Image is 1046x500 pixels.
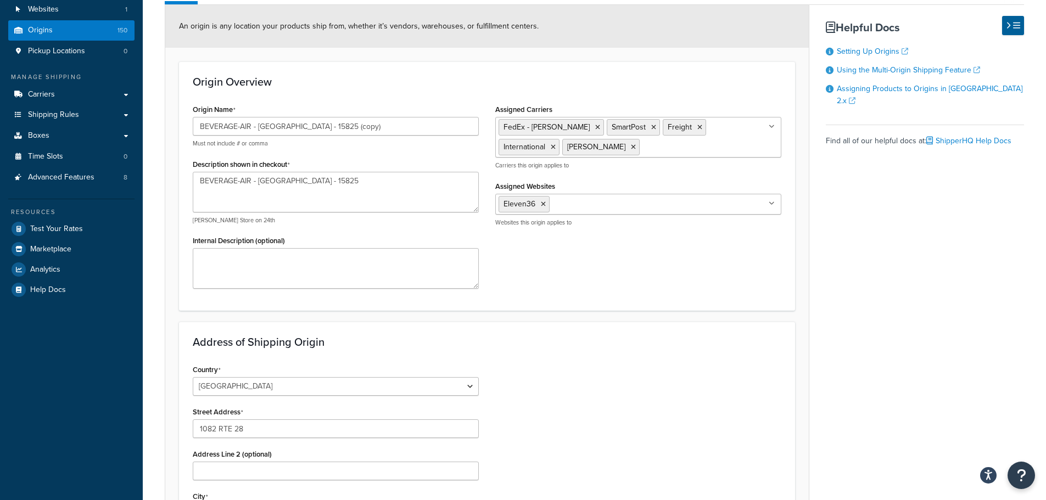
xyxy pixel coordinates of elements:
li: Pickup Locations [8,41,135,61]
div: Manage Shipping [8,72,135,82]
span: Analytics [30,265,60,274]
p: Websites this origin applies to [495,218,781,227]
a: Help Docs [8,280,135,300]
a: Advanced Features8 [8,167,135,188]
a: Assigning Products to Origins in [GEOGRAPHIC_DATA] 2.x [837,83,1022,106]
span: Eleven36 [504,198,535,210]
p: [PERSON_NAME] Store on 24th [193,216,479,224]
h3: Origin Overview [193,76,781,88]
label: Street Address [193,408,243,417]
span: Pickup Locations [28,47,85,56]
textarea: BEVERAGE-AIR - [GEOGRAPHIC_DATA] - 15825 [193,172,479,212]
li: Advanced Features [8,167,135,188]
li: Origins [8,20,135,41]
a: Time Slots0 [8,147,135,167]
span: Shipping Rules [28,110,79,120]
p: Carriers this origin applies to [495,161,781,170]
label: Address Line 2 (optional) [193,450,272,458]
a: Using the Multi-Origin Shipping Feature [837,64,980,76]
div: Find all of our helpful docs at: [826,125,1024,149]
span: An origin is any location your products ship from, whether it’s vendors, warehouses, or fulfillme... [179,20,539,32]
a: Marketplace [8,239,135,259]
a: Test Your Rates [8,219,135,239]
span: Carriers [28,90,55,99]
span: Advanced Features [28,173,94,182]
a: Shipping Rules [8,105,135,125]
span: FedEx - [PERSON_NAME] [504,121,590,133]
span: 1 [125,5,127,14]
a: ShipperHQ Help Docs [926,135,1011,147]
span: Test Your Rates [30,224,83,234]
a: Boxes [8,126,135,146]
a: Pickup Locations0 [8,41,135,61]
a: Setting Up Origins [837,46,908,57]
span: Boxes [28,131,49,141]
a: Analytics [8,260,135,279]
span: Marketplace [30,245,71,254]
button: Hide Help Docs [1002,16,1024,35]
div: Resources [8,207,135,217]
button: Open Resource Center [1008,462,1035,489]
span: 0 [124,152,127,161]
h3: Helpful Docs [826,21,1024,33]
label: Description shown in checkout [193,160,290,169]
p: Must not include # or comma [193,139,479,148]
span: Origins [28,26,53,35]
h3: Address of Shipping Origin [193,336,781,348]
label: Assigned Carriers [495,105,552,114]
span: Help Docs [30,285,66,295]
span: [PERSON_NAME] [567,141,625,153]
span: 8 [124,173,127,182]
span: SmartPost [612,121,646,133]
label: Internal Description (optional) [193,237,285,245]
span: 150 [118,26,127,35]
label: Country [193,366,221,374]
a: Carriers [8,85,135,105]
label: Origin Name [193,105,236,114]
span: Time Slots [28,152,63,161]
a: Origins150 [8,20,135,41]
span: Freight [668,121,692,133]
span: International [504,141,545,153]
span: 0 [124,47,127,56]
label: Assigned Websites [495,182,555,190]
li: Time Slots [8,147,135,167]
span: Websites [28,5,59,14]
